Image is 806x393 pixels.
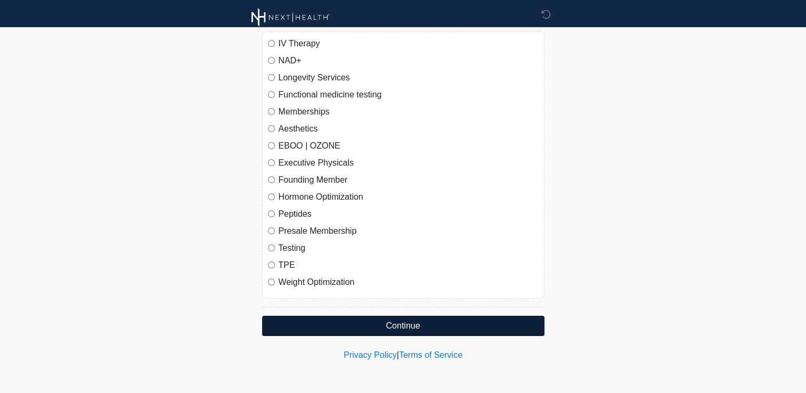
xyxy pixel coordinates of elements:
label: TPE [279,259,539,272]
label: IV Therapy [279,37,539,50]
input: Longevity Services [268,74,275,81]
label: NAD+ [279,54,539,67]
a: Privacy Policy [344,350,397,359]
input: Weight Optimization [268,279,275,285]
input: Presale Membership [268,227,275,234]
label: Aesthetics [279,122,539,135]
input: IV Therapy [268,40,275,47]
button: Continue [262,316,544,336]
a: Terms of Service [399,350,462,359]
label: EBOO | OZONE [279,140,539,152]
input: Peptides [268,210,275,217]
input: EBOO | OZONE [268,142,275,149]
input: Founding Member [268,176,275,183]
label: Presale Membership [279,225,539,238]
label: Hormone Optimization [279,191,539,203]
label: Founding Member [279,174,539,186]
label: Memberships [279,105,539,118]
input: Executive Physicals [268,159,275,166]
label: Testing [279,242,539,255]
label: Longevity Services [279,71,539,84]
input: Testing [268,244,275,251]
input: Functional medicine testing [268,91,275,98]
label: Executive Physicals [279,157,539,169]
label: Peptides [279,208,539,220]
a: | [397,350,399,359]
input: Hormone Optimization [268,193,275,200]
input: Aesthetics [268,125,275,132]
input: Memberships [268,108,275,115]
label: Functional medicine testing [279,88,539,101]
label: Weight Optimization [279,276,539,289]
input: NAD+ [268,57,275,64]
input: TPE [268,261,275,268]
img: Next Health Wellness Logo [251,8,330,27]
